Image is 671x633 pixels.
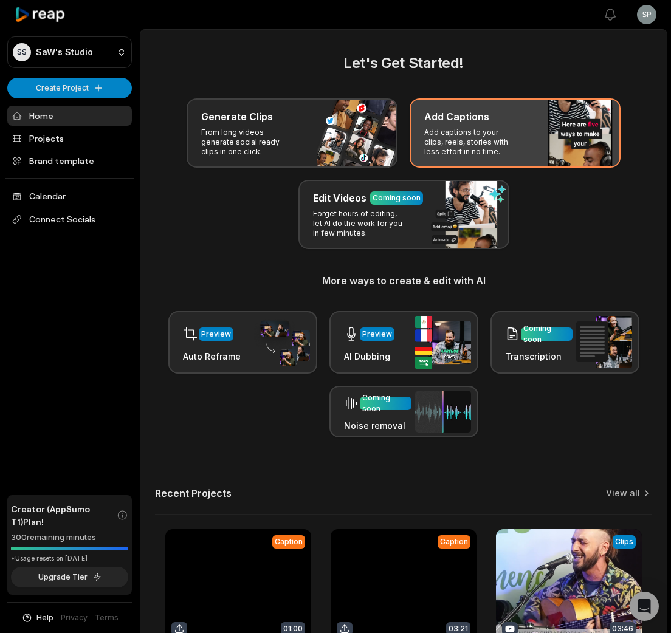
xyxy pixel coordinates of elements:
h3: Generate Clips [201,109,273,124]
h3: Transcription [505,350,573,363]
div: Coming soon [523,323,570,345]
a: Privacy [61,612,88,623]
div: SS [13,43,31,61]
h3: AI Dubbing [344,350,394,363]
button: Help [21,612,53,623]
div: Preview [201,329,231,340]
div: Preview [362,329,392,340]
span: Creator (AppSumo T1) Plan! [11,502,117,528]
a: Calendar [7,186,132,206]
p: SaW's Studio [36,47,93,58]
h2: Recent Projects [155,487,232,499]
span: Connect Socials [7,208,132,230]
button: Upgrade Tier [11,567,128,587]
span: Help [36,612,53,623]
h2: Let's Get Started! [155,52,652,74]
div: Open Intercom Messenger [630,592,659,621]
h3: Add Captions [424,109,489,124]
p: From long videos generate social ready clips in one click. [201,128,295,157]
h3: Edit Videos [313,191,366,205]
a: Terms [95,612,119,623]
img: auto_reframe.png [254,319,310,366]
a: Home [7,106,132,126]
a: View all [606,487,640,499]
h3: Auto Reframe [183,350,241,363]
div: Coming soon [373,193,421,204]
p: Add captions to your clips, reels, stories with less effort in no time. [424,128,518,157]
button: Create Project [7,78,132,98]
h3: Noise removal [344,419,411,432]
a: Brand template [7,151,132,171]
div: *Usage resets on [DATE] [11,554,128,563]
img: transcription.png [576,316,632,368]
a: Projects [7,128,132,148]
div: 300 remaining minutes [11,532,128,544]
h3: More ways to create & edit with AI [155,273,652,288]
p: Forget hours of editing, let AI do the work for you in few minutes. [313,209,407,238]
div: Coming soon [362,392,409,414]
img: ai_dubbing.png [415,316,471,369]
img: noise_removal.png [415,391,471,433]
